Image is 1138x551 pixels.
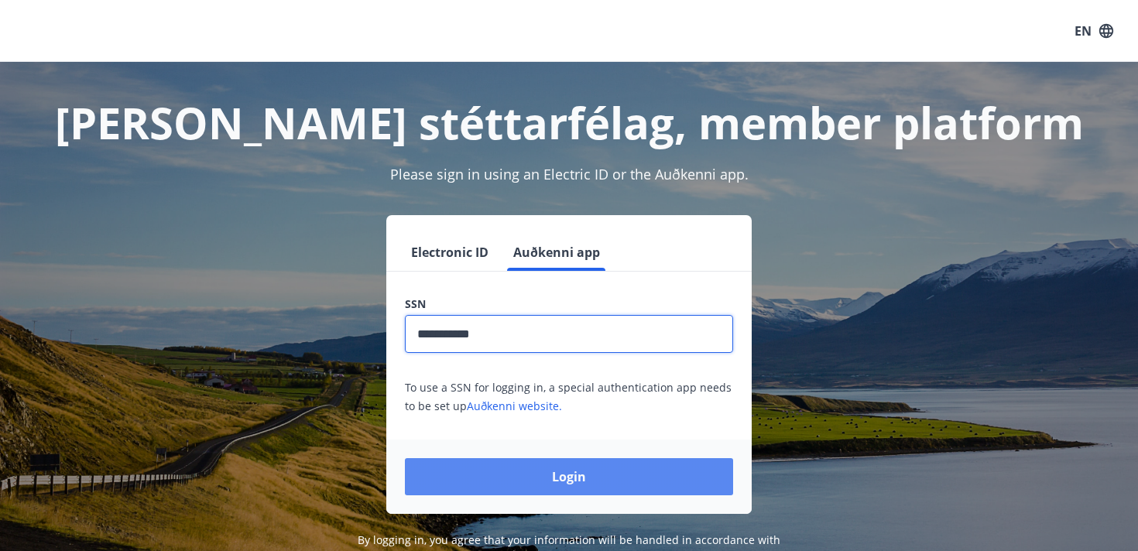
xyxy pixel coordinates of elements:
[405,234,495,271] button: Electronic ID
[405,296,733,312] label: SSN
[390,165,749,183] span: Please sign in using an Electric ID or the Auðkenni app.
[507,234,606,271] button: Auðkenni app
[1068,17,1119,45] button: EN
[405,458,733,495] button: Login
[467,399,562,413] a: Auðkenni website.
[30,93,1108,152] h1: [PERSON_NAME] stéttarfélag, member platform
[405,380,732,413] span: To use a SSN for logging in, a special authentication app needs to be set up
